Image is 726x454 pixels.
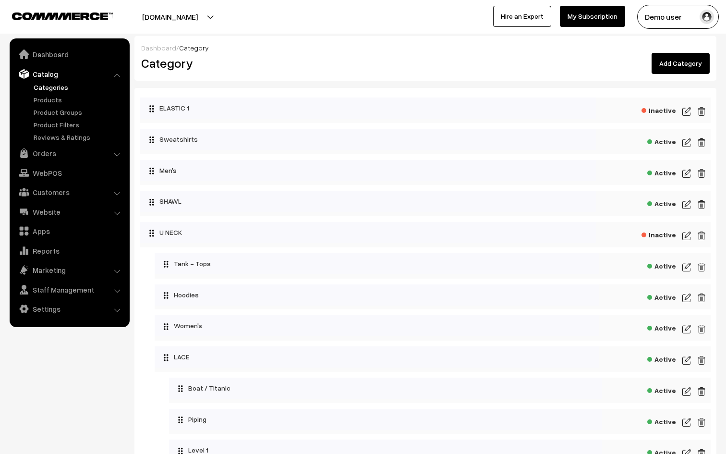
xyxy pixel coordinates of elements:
button: Collapse [155,346,164,365]
img: drag [149,229,155,237]
div: Tank - Tops [155,253,599,274]
div: Sweatshirts [140,129,596,150]
a: Add Category [652,53,710,74]
img: drag [163,292,169,299]
a: Dashboard [12,46,126,63]
img: drag [149,198,155,206]
img: edit [682,106,691,117]
img: drag [163,323,169,331]
div: U NECK [140,222,596,243]
a: COMMMERCE [12,10,96,21]
img: drag [163,354,169,361]
img: edit [697,230,706,242]
a: Product Filters [31,120,126,130]
span: Active [647,196,676,209]
img: edit [697,386,706,397]
img: drag [178,416,183,424]
span: Category [179,44,209,52]
div: ELASTIC 1 [140,98,596,119]
img: edit [697,323,706,335]
span: Active [647,383,676,395]
img: edit [682,355,691,366]
img: edit [697,292,706,304]
img: edit [697,355,706,366]
img: edit [697,168,706,179]
a: Customers [12,184,126,201]
img: COMMMERCE [12,12,113,20]
a: Apps [12,222,126,240]
button: [DOMAIN_NAME] [109,5,231,29]
div: LACE [155,346,599,368]
a: Orders [12,145,126,162]
img: edit [682,230,691,242]
img: edit [682,386,691,397]
a: Staff Management [12,281,126,298]
img: drag [149,105,155,112]
img: edit [697,137,706,148]
img: edit [697,417,706,428]
img: drag [163,260,169,268]
h2: Category [141,56,418,71]
a: Website [12,203,126,221]
button: Collapse [140,222,150,240]
a: My Subscription [560,6,625,27]
a: Products [31,95,126,105]
a: Dashboard [141,44,176,52]
img: edit [682,323,691,335]
a: Reviews & Ratings [31,132,126,142]
span: Active [647,321,676,333]
a: Categories [31,82,126,92]
img: edit [697,199,706,210]
span: Active [647,415,676,427]
span: Inactive [641,103,676,115]
div: Boat / Titanic [169,378,602,399]
img: edit [682,292,691,304]
div: Men's [140,160,596,181]
a: Hire an Expert [493,6,551,27]
img: user [700,10,714,24]
img: edit [682,168,691,179]
button: Demo user [637,5,719,29]
div: Women's [155,315,599,336]
span: Active [647,166,676,178]
span: Inactive [641,228,676,240]
img: edit [697,261,706,273]
a: Catalog [12,65,126,83]
img: edit [682,417,691,428]
img: drag [149,136,155,144]
img: drag [149,167,155,175]
a: Settings [12,300,126,318]
div: / [141,43,710,53]
span: Active [647,259,676,271]
div: SHAWL [140,191,596,212]
a: Reports [12,242,126,259]
div: Piping [169,409,602,430]
img: edit [682,199,691,210]
img: edit [697,106,706,117]
div: Hoodies [155,284,599,306]
img: edit [682,137,691,148]
span: Active [647,290,676,302]
img: edit [682,261,691,273]
span: Active [647,135,676,147]
a: Marketing [12,261,126,279]
a: WebPOS [12,164,126,182]
img: drag [178,385,183,393]
span: Active [647,352,676,364]
a: Product Groups [31,107,126,117]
